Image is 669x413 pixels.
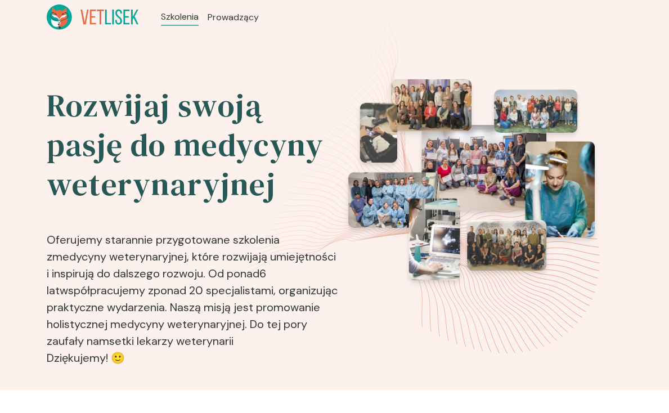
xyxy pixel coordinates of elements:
a: Prowadzący [208,11,259,24]
b: ponad 20 specjalistami [154,283,273,298]
a: Szkolenia [161,10,199,24]
img: eventsPhotosRoll2.png [348,79,595,280]
h2: Rozwijaj swoją pasję do medycyny weterynaryjnej [47,86,340,204]
p: Oferujemy starannie przygotowane szkolenia z , które rozwijają umiejętności i inspirują do dalsze... [47,213,340,371]
b: medycyny weterynaryjnej [52,249,187,264]
b: setki lekarzy weterynarii [109,334,234,348]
